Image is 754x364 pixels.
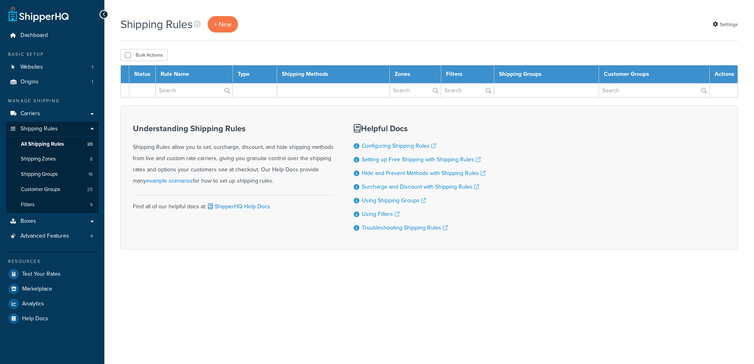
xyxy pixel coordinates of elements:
[90,233,93,240] span: 4
[92,64,93,71] span: 1
[713,19,738,30] a: Settings
[362,155,481,164] a: Setting up Free Shipping with Shipping Rules
[21,171,58,178] span: Shipping Groups
[156,83,232,97] input: Search
[20,32,48,39] span: Dashboard
[441,83,494,97] input: Search
[354,124,485,133] h3: Helpful Docs
[6,152,98,167] a: Shipping Zones 8
[6,122,98,136] a: Shipping Rules
[8,6,69,22] a: ShipperHQ Home
[362,142,436,150] a: Configuring Shipping Rules
[6,28,98,43] a: Dashboard
[21,201,35,208] span: Filters
[22,301,44,307] span: Analytics
[362,183,479,191] a: Surcharge and Discount with Shipping Rules
[6,229,98,244] li: Advanced Features
[206,202,270,211] a: ShipperHQ Help Docs
[20,79,39,85] span: Origins
[362,224,448,232] a: Troubleshooting Shipping Rules
[6,51,98,58] div: Basic Setup
[20,110,40,117] span: Carriers
[6,167,98,182] a: Shipping Groups 16
[22,271,61,278] span: Test Your Rates
[6,152,98,167] li: Shipping Zones
[87,186,93,193] span: 25
[362,196,426,205] a: Using Shipping Groups
[6,137,98,152] li: All Shipping Rules
[21,141,64,148] span: All Shipping Rules
[6,229,98,244] a: Advanced Features 4
[6,182,98,197] li: Customer Groups
[6,75,98,89] a: Origins 1
[6,122,98,213] li: Shipping Rules
[120,49,167,61] button: Bulk Actions
[90,156,93,163] span: 8
[6,297,98,311] a: Analytics
[120,16,193,32] h1: Shipping Rules
[133,195,334,212] div: Find all of our helpful docs at:
[133,124,334,133] h3: Understanding Shipping Rules
[6,311,98,326] a: Help Docs
[599,65,710,83] th: Customer Groups
[441,65,494,83] th: Filters
[6,197,98,212] li: Filters
[146,177,193,185] a: example scenarios
[390,65,441,83] th: Zones
[362,210,399,218] a: Using Filters
[6,167,98,182] li: Shipping Groups
[6,75,98,89] li: Origins
[129,65,156,83] th: Status
[6,60,98,75] a: Websites 1
[90,201,93,208] span: 9
[6,258,98,265] div: Resources
[21,156,56,163] span: Shipping Zones
[22,286,52,293] span: Marketplace
[6,60,98,75] li: Websites
[277,65,390,83] th: Shipping Methods
[20,218,36,225] span: Boxes
[6,182,98,197] a: Customer Groups 25
[20,233,69,240] span: Advanced Features
[390,83,441,97] input: Search
[599,83,709,97] input: Search
[208,16,238,33] a: + New
[362,169,485,177] a: Hide and Prevent Methods with Shipping Rules
[6,106,98,121] a: Carriers
[20,126,58,132] span: Shipping Rules
[6,98,98,104] div: Manage Shipping
[6,267,98,281] a: Test Your Rates
[21,186,60,193] span: Customer Groups
[88,171,93,178] span: 16
[214,20,232,29] span: + New
[6,282,98,296] a: Marketplace
[6,137,98,152] a: All Shipping Rules 20
[232,65,277,83] th: Type
[494,65,599,83] th: Shipping Groups
[6,214,98,229] a: Boxes
[6,197,98,212] a: Filters 9
[133,124,334,187] div: Shipping Rules allow you to set, surcharge, discount, and hide shipping methods from live and cus...
[710,65,738,83] th: Actions
[92,79,93,85] span: 1
[87,141,93,148] span: 20
[22,315,48,322] span: Help Docs
[156,65,233,83] th: Rule Name
[20,64,43,71] span: Websites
